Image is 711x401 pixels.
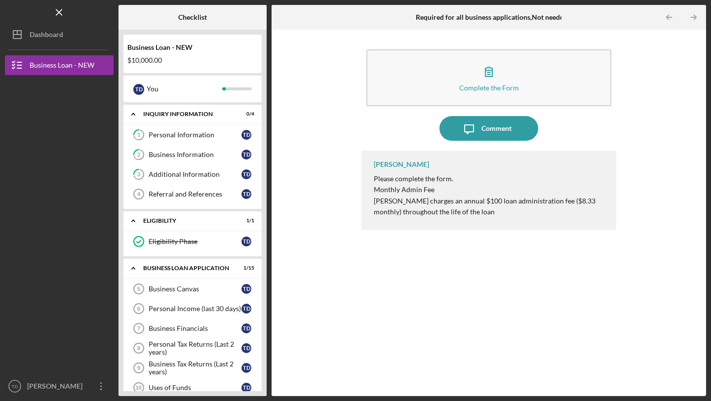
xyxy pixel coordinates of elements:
[137,171,140,178] tspan: 3
[149,324,241,332] div: Business Financials
[5,376,114,396] button: TD[PERSON_NAME]
[439,116,538,141] button: Comment
[481,116,512,141] div: Comment
[12,384,18,389] text: TD
[137,345,140,351] tspan: 8
[30,55,94,78] div: Business Loan - NEW
[374,184,606,195] p: Monthly Admin Fee
[374,173,606,184] p: Please complete the form.
[5,55,114,75] button: Business Loan - NEW
[137,306,140,312] tspan: 6
[241,284,251,294] div: T D
[178,13,207,21] b: Checklist
[137,365,140,371] tspan: 9
[374,160,429,168] div: [PERSON_NAME]
[128,164,257,184] a: 3Additional InformationTD
[241,169,251,179] div: T D
[128,358,257,378] a: 9Business Tax Returns (Last 2 years)TD
[149,360,241,376] div: Business Tax Returns (Last 2 years)
[25,376,89,399] div: [PERSON_NAME]
[241,343,251,353] div: T D
[137,286,140,292] tspan: 5
[241,189,251,199] div: T D
[149,384,241,392] div: Uses of Funds
[237,265,254,271] div: 1 / 15
[241,363,251,373] div: T D
[149,131,241,139] div: Personal Information
[149,170,241,178] div: Additional Information
[30,25,63,47] div: Dashboard
[128,125,257,145] a: 1Personal InformationTD
[137,132,140,138] tspan: 1
[135,385,141,391] tspan: 10
[133,84,144,95] div: T D
[127,56,258,64] div: $10,000.00
[127,43,258,51] div: Business Loan - NEW
[128,338,257,358] a: 8Personal Tax Returns (Last 2 years)TD
[149,305,241,313] div: Personal Income (last 30 days)
[5,25,114,44] button: Dashboard
[128,378,257,398] a: 10Uses of FundsTD
[241,383,251,393] div: T D
[143,218,230,224] div: ELIGIBILITY
[149,285,241,293] div: Business Canvas
[459,84,519,91] div: Complete the Form
[128,319,257,338] a: 7Business FinancialsTD
[137,191,141,197] tspan: 4
[241,150,251,160] div: T D
[128,299,257,319] a: 6Personal Income (last 30 days)TD
[149,190,241,198] div: Referral and References
[149,151,241,159] div: Business Information
[143,111,230,117] div: INQUIRY INFORMATION
[241,304,251,314] div: T D
[241,237,251,246] div: T D
[128,279,257,299] a: 5Business CanvasTD
[369,13,633,21] b: Fee Disclosure(Required for all business applications,Not needed for Contractor loans)
[241,130,251,140] div: T D
[149,340,241,356] div: Personal Tax Returns (Last 2 years)
[143,265,230,271] div: BUSINESS LOAN APPLICATION
[137,152,140,158] tspan: 2
[128,145,257,164] a: 2Business InformationTD
[237,111,254,117] div: 0 / 4
[366,49,611,106] button: Complete the Form
[241,323,251,333] div: T D
[149,238,241,245] div: Eligibility Phase
[374,196,606,218] p: [PERSON_NAME] charges an annual $100 loan administration fee ($8.33 monthly) throughout the life ...
[128,232,257,251] a: Eligibility PhaseTD
[147,80,222,97] div: You
[128,184,257,204] a: 4Referral and ReferencesTD
[237,218,254,224] div: 1 / 1
[137,325,140,331] tspan: 7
